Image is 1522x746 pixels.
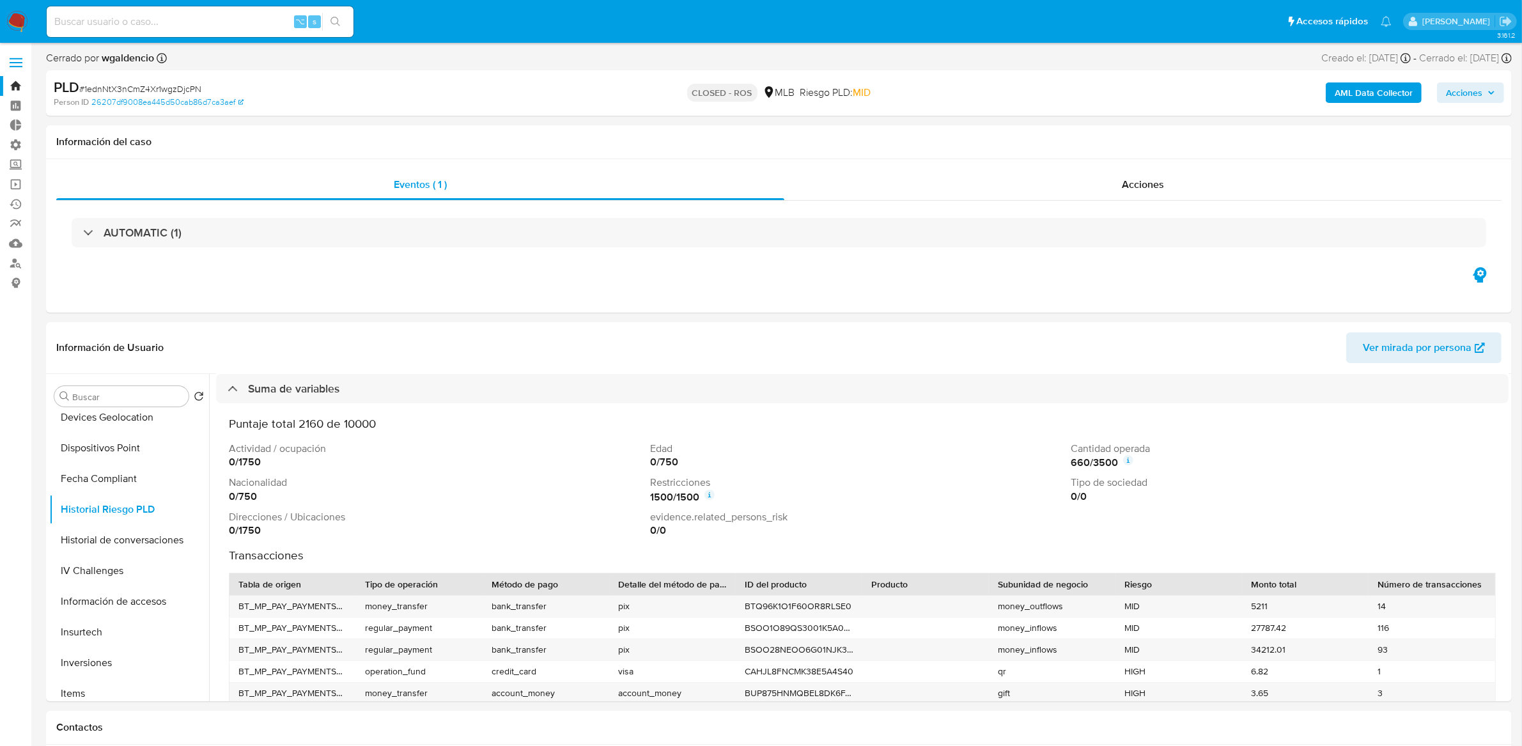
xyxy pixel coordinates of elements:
div: 3.65 [1242,683,1369,704]
div: account_money [483,683,609,704]
div: 93 [1369,639,1495,660]
div: 6.82 [1242,661,1369,682]
div: 14 [1369,596,1495,617]
div: qr [989,661,1115,682]
p: Cantidad operada [1071,442,1487,456]
span: s [313,15,316,27]
strong: 1500 / 1500 [650,490,699,504]
div: BUP875HNMQBEL8DK6FAG [736,683,862,704]
strong: 0 / 750 [650,455,678,469]
strong: 0 / 1750 [229,524,261,538]
strong: 660 / 3500 [1071,456,1118,470]
div: operation_fund [356,661,483,682]
span: Ver mirada por persona [1363,332,1472,363]
h3: Transacciones [229,548,1496,563]
span: ⌥ [295,15,305,27]
div: 3 [1369,683,1495,704]
div: pix [609,618,736,639]
div: money_transfer [356,596,483,617]
p: Actividad / ocupación [229,442,645,456]
button: AML Data Collector [1326,82,1422,103]
div: bank_transfer [483,618,609,639]
div: Subunidad de negocio [998,578,1107,591]
div: 116 [1369,618,1495,639]
div: MLB [763,86,795,100]
div: BT_MP_PAY_PAYMENTS_ALL [229,683,356,704]
div: BSOO28NEOO6G01NJK3O0 [736,639,862,660]
div: Método de pago [492,578,600,591]
p: Direcciones / Ubicaciones [229,510,645,524]
span: # 1ednNtX3nCmZ4Xr1wgzDjcPN [79,82,201,95]
h1: Información del caso [56,136,1502,148]
h1: Información de Usuario [56,341,164,354]
div: pix [609,596,736,617]
strong: 0 / 750 [229,490,257,504]
span: MID [853,85,871,100]
div: Monto total [1251,578,1360,591]
button: Inversiones [49,648,209,678]
div: bank_transfer [483,639,609,660]
div: 27787.42 [1242,618,1369,639]
div: ID del producto [745,578,853,591]
div: BT_MP_PAY_PAYMENTS_ALL [229,618,356,639]
strong: 0 / 1750 [229,455,261,469]
div: Suma de variables [216,374,1509,403]
div: Cerrado el: [DATE] [1419,51,1512,65]
button: Ver mirada por persona [1346,332,1502,363]
p: Nacionalidad [229,476,645,490]
div: bank_transfer [483,596,609,617]
div: MID [1115,639,1242,660]
h3: Puntaje total 2160 de 10000 [229,416,1496,431]
h3: Suma de variables [248,382,339,396]
div: regular_payment [356,639,483,660]
button: Historial Riesgo PLD [49,494,209,525]
button: Volver al orden por defecto [194,391,204,405]
div: HIGH [1115,661,1242,682]
div: credit_card [483,661,609,682]
div: HIGH [1115,683,1242,704]
div: visa [609,661,736,682]
div: AUTOMATIC (1) [72,218,1486,247]
p: CLOSED - ROS [687,84,757,102]
span: Eventos ( 1 ) [394,177,447,192]
div: pix [609,639,736,660]
span: Cerrado por [46,51,154,65]
button: Información de accesos [49,586,209,617]
b: AML Data Collector [1335,82,1413,103]
b: wgaldencio [99,51,154,65]
button: IV Challenges [49,556,209,586]
div: money_outflows [989,596,1115,617]
button: Fecha Compliant [49,463,209,494]
div: Tabla de origen [238,578,347,591]
div: BT_MP_PAY_PAYMENTS_ALL [229,596,356,617]
div: Creado el: [DATE] [1321,51,1411,65]
span: Riesgo PLD: [800,86,871,100]
h1: Contactos [56,721,1502,734]
button: Buscar [59,391,70,401]
div: Producto [871,578,980,591]
div: 5211 [1242,596,1369,617]
div: CAHJL8FNCMK38E5A4S40 [736,661,862,682]
div: BSOO1O89QS3001K5A0GG [736,618,862,639]
div: money_inflows [989,639,1115,660]
h3: AUTOMATIC (1) [104,226,182,240]
div: gift [989,683,1115,704]
a: Notificaciones [1381,16,1392,27]
button: Devices Geolocation [49,402,209,433]
input: Buscar [72,391,183,403]
div: MID [1115,596,1242,617]
div: BT_MP_PAY_PAYMENTS_ALL [229,639,356,660]
button: Acciones [1437,82,1504,103]
div: money_inflows [989,618,1115,639]
div: money_transfer [356,683,483,704]
b: PLD [54,77,79,97]
span: Acciones [1122,177,1164,192]
div: Riesgo [1124,578,1233,591]
div: Detalle del método de pago [618,578,727,591]
div: MID [1115,618,1242,639]
span: Accesos rápidos [1296,15,1368,28]
div: Tipo de operación [365,578,474,591]
div: 34212.01 [1242,639,1369,660]
p: Restricciones [650,476,1066,490]
a: 26207df9008ea445d50cab86d7ca3aef [91,97,244,108]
